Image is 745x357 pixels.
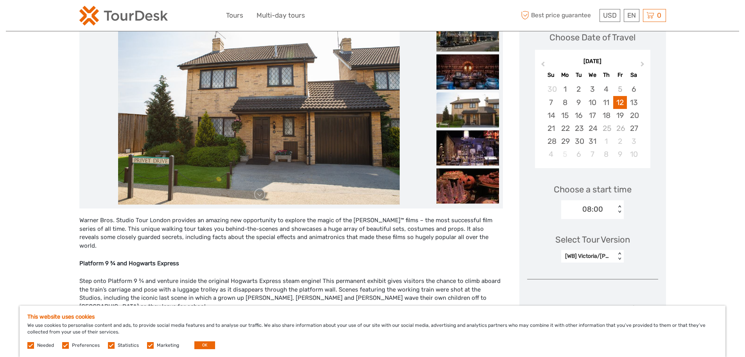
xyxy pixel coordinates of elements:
div: Choose Saturday, December 27th, 2025 [627,122,641,135]
label: Statistics [118,342,139,349]
div: EN [624,9,639,22]
img: ad0468c66a9248f48b0ddef10faf18b2_slider_thumbnail.jpg [436,169,499,204]
div: Choose Monday, December 22nd, 2025 [558,122,572,135]
div: Choose Thursday, December 11th, 2025 [600,96,613,109]
div: Su [544,70,558,80]
div: Choose Monday, December 29th, 2025 [558,135,572,148]
button: OK [194,341,215,349]
div: month 2025-12 [537,83,648,161]
div: < > [616,252,623,261]
div: Choose Sunday, December 28th, 2025 [544,135,558,148]
div: Not available Monday, January 5th, 2026 [558,148,572,161]
div: Not available Friday, December 26th, 2025 [613,122,627,135]
div: Choose Saturday, January 10th, 2026 [627,148,641,161]
a: Multi-day tours [257,10,305,21]
div: Choose Friday, December 12th, 2025 [613,96,627,109]
div: Choose Tuesday, December 23rd, 2025 [572,122,585,135]
button: Previous Month [536,60,548,72]
label: Marketing [157,342,179,349]
div: Choose Thursday, January 8th, 2026 [600,148,613,161]
div: Not available Thursday, December 25th, 2025 [600,122,613,135]
div: We use cookies to personalise content and ads, to provide social media features and to analyse ou... [20,306,725,357]
img: c52b40ebe2bd4b76b262d8ee06205138_main_slider.jpg [118,16,400,205]
div: Not available Friday, December 5th, 2025 [613,83,627,96]
div: Choose Wednesday, December 17th, 2025 [585,109,599,122]
div: Choose Thursday, December 4th, 2025 [600,83,613,96]
span: USD [603,11,617,19]
span: Choose a start time [554,183,632,196]
div: Choose Sunday, December 21st, 2025 [544,122,558,135]
h5: This website uses cookies [27,314,718,320]
img: 2254-3441b4b5-4e5f-4d00-b396-31f1d84a6ebf_logo_small.png [79,6,168,25]
div: Select Tour Version [555,234,630,246]
div: Choose Thursday, January 1st, 2026 [600,135,613,148]
div: Choose Date of Travel [549,31,635,43]
div: Choose Wednesday, January 7th, 2026 [585,148,599,161]
img: aee6eb46113743f2a79d08d661ad9179_slider_thumbnail.jpg [436,54,499,90]
div: [DATE] [535,58,650,66]
div: Th [600,70,613,80]
div: Choose Sunday, January 4th, 2026 [544,148,558,161]
span: Best price guarantee [519,9,598,22]
div: 08:00 [582,204,603,214]
div: Choose Tuesday, December 30th, 2025 [572,135,585,148]
button: Next Month [637,60,650,72]
div: Choose Friday, January 2nd, 2026 [613,135,627,148]
label: Needed [37,342,54,349]
div: Mo [558,70,572,80]
div: < > [616,205,623,214]
div: Choose Wednesday, December 3rd, 2025 [585,83,599,96]
div: Choose Friday, December 19th, 2025 [613,109,627,122]
span: 0 [656,11,662,19]
div: Choose Saturday, January 3rd, 2026 [627,135,641,148]
b: Platform 9 ¾ and Hogwarts Express [79,260,179,267]
div: Choose Saturday, December 6th, 2025 [627,83,641,96]
div: Choose Monday, December 8th, 2025 [558,96,572,109]
div: Fr [613,70,627,80]
div: [WB] Victoria/[PERSON_NAME] Street Departures [565,252,612,260]
div: Choose Monday, December 1st, 2025 [558,83,572,96]
div: Choose Tuesday, December 16th, 2025 [572,109,585,122]
div: Choose Thursday, December 18th, 2025 [600,109,613,122]
div: Choose Wednesday, December 31st, 2025 [585,135,599,148]
img: 9156e46266a348138ed580b860ca1dc1_slider_thumbnail.jpg [436,130,499,166]
div: Choose Saturday, December 20th, 2025 [627,109,641,122]
div: Select the number of participants [527,303,658,339]
div: We [585,70,599,80]
div: Choose Friday, January 9th, 2026 [613,148,627,161]
div: Sa [627,70,641,80]
div: Choose Sunday, December 7th, 2025 [544,96,558,109]
div: Choose Tuesday, December 2nd, 2025 [572,83,585,96]
div: Tu [572,70,585,80]
img: c52b40ebe2bd4b76b262d8ee06205138_slider_thumbnail.jpg [436,92,499,128]
div: Choose Wednesday, December 24th, 2025 [585,122,599,135]
div: Choose Tuesday, January 6th, 2026 [572,148,585,161]
div: Choose Sunday, December 14th, 2025 [544,109,558,122]
div: Choose Saturday, December 13th, 2025 [627,96,641,109]
div: Choose Monday, December 15th, 2025 [558,109,572,122]
img: c7992612b9504b94b5ae0485500455f7_slider_thumbnail.jpg [436,16,499,52]
div: Choose Wednesday, December 10th, 2025 [585,96,599,109]
label: Preferences [72,342,100,349]
a: Tours [226,10,243,21]
div: Choose Sunday, November 30th, 2025 [544,83,558,96]
div: Choose Tuesday, December 9th, 2025 [572,96,585,109]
